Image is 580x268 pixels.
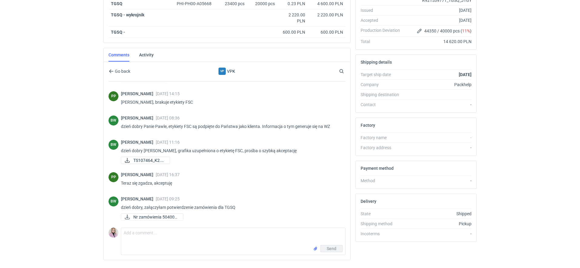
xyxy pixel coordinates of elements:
[108,91,118,101] figcaption: PP
[156,172,180,177] span: [DATE] 16:37
[361,178,405,184] div: Method
[177,68,277,75] div: VPK
[121,172,156,177] span: [PERSON_NAME]
[114,69,130,73] span: Go back
[121,196,156,201] span: [PERSON_NAME]
[139,48,154,62] a: Activity
[133,214,178,220] span: Nr zamówienia 504008...
[310,1,343,7] div: 4 600.00 PLN
[424,28,472,34] span: 44350 / 40000 pcs ( )
[108,91,118,101] div: Paweł Pieńkowski
[361,60,392,65] h2: Shipping details
[361,145,405,151] div: Factory address
[121,204,341,211] p: dzień dobry, załączyłam potwierdzenie zamówienia dla TGSQ
[156,140,180,145] span: [DATE] 11:16
[405,39,472,45] div: 14 620.00 PLN
[405,178,472,184] div: -
[280,29,305,35] div: 600.00 PLN
[121,213,182,221] div: Nr zamówienia 5040088352.pdf
[111,12,144,17] strong: TGSQ - wykrojnik
[405,231,472,237] div: -
[121,99,341,106] p: [PERSON_NAME], brakuje etykiety FSC
[108,140,118,150] div: Beata Woźniak-Jankowska
[108,116,118,126] div: Beata Woźniak-Jankowska
[156,196,180,201] span: [DATE] 09:25
[280,1,305,7] div: 0.23 PLN
[121,147,341,154] p: dzień dobry [PERSON_NAME], grafika uzupełniona o etykietę FSC, prośba o szybką akceptację
[416,27,423,35] button: Edit production Deviation
[405,145,472,151] div: -
[108,196,118,206] div: Beata Woźniak-Jankowska
[361,211,405,217] div: State
[108,116,118,126] figcaption: BW
[361,123,375,128] h2: Factory
[121,123,341,130] p: dzień dobry Panie Pawle, etykiety FSC są podpięte do Państwa jako klienta. Informacja o tym gener...
[405,82,472,88] div: Packhelp
[462,28,470,33] span: 11%
[405,221,472,227] div: Pickup
[108,68,131,75] button: Go back
[361,39,405,45] div: Total
[361,92,405,98] div: Shipping destination
[310,29,343,35] div: 600.00 PLN
[405,135,472,141] div: -
[338,68,357,75] input: Search
[405,211,472,217] div: Shipped
[280,12,305,24] div: 2 220.00 PLN
[108,228,118,238] img: Klaudia Wiśniewska
[133,157,165,164] span: TS107464_K2.pdf
[108,48,129,62] a: Comments
[361,221,405,227] div: Shipping method
[218,68,226,75] figcaption: VP
[111,1,122,6] a: TGSQ
[327,246,336,251] span: Send
[121,179,341,187] p: Teraz się zgadza, akceptuję
[320,245,343,252] button: Send
[177,1,217,7] div: PHI-PH00-A05668
[121,213,183,221] a: Nr zamówienia 504008...
[108,172,118,182] figcaption: PP
[459,72,472,77] strong: [DATE]
[405,17,472,23] div: [DATE]
[361,231,405,237] div: Incoterms
[108,140,118,150] figcaption: BW
[361,135,405,141] div: Factory name
[361,199,376,204] h2: Delivery
[108,172,118,182] div: Paweł Pieńkowski
[121,140,156,145] span: [PERSON_NAME]
[361,166,394,171] h2: Payment method
[405,102,472,108] div: -
[121,116,156,120] span: [PERSON_NAME]
[310,12,343,18] div: 2 220.00 PLN
[361,7,405,13] div: Issued
[108,196,118,206] figcaption: BW
[218,68,226,75] div: VPK
[405,7,472,13] div: [DATE]
[361,17,405,23] div: Accepted
[121,157,170,164] a: TS107464_K2.pdf
[361,27,405,35] div: Production Deviation
[156,91,180,96] span: [DATE] 14:15
[121,91,156,96] span: [PERSON_NAME]
[156,116,180,120] span: [DATE] 08:36
[361,102,405,108] div: Contact
[361,82,405,88] div: Company
[361,72,405,78] div: Target ship date
[111,30,125,35] strong: TGSQ -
